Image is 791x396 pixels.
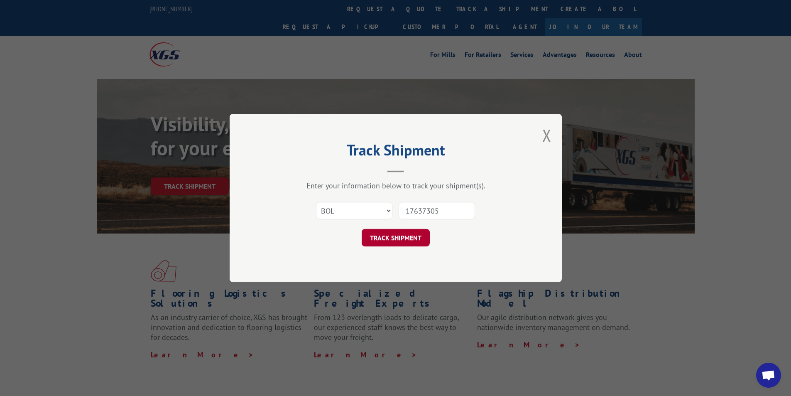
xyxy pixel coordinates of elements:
[271,144,520,160] h2: Track Shipment
[271,181,520,190] div: Enter your information below to track your shipment(s).
[362,229,430,246] button: TRACK SHIPMENT
[756,363,781,388] div: Open chat
[542,124,551,146] button: Close modal
[399,202,475,219] input: Number(s)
